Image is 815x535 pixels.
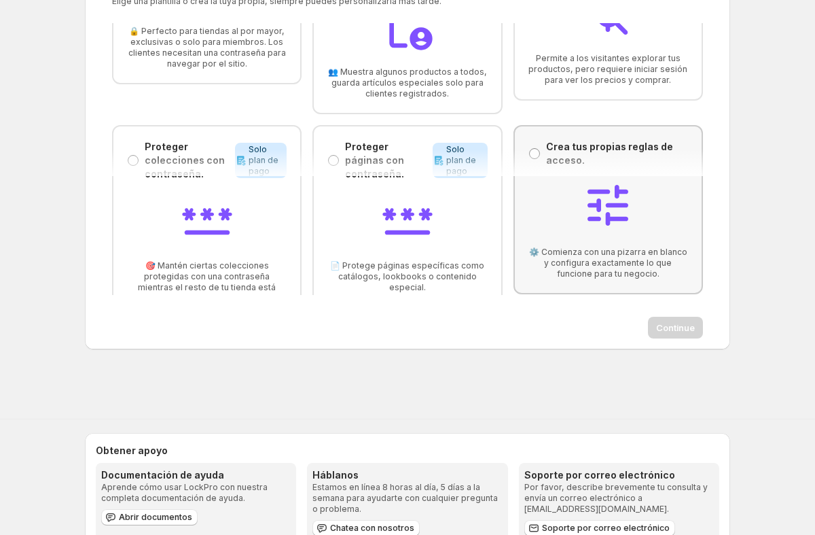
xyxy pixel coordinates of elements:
[542,523,670,534] span: Soporte por correo electrónico
[327,67,487,99] span: 👥 Muestra algunos productos a todos, guarda artículos especiales solo para clientes registrados.
[127,260,287,304] span: 🎯 Mantén ciertas colecciones protegidas con una contraseña mientras el resto de tu tienda está ab...
[127,26,287,69] span: 🔒 Perfecto para tiendas al por mayor, exclusivas o solo para miembros. Los clientes necesitan una...
[345,140,427,181] p: Proteger páginas con contraseña.
[312,468,502,482] h3: Háblanos
[101,468,291,482] h3: Documentación de ayuda
[528,247,688,279] span: ⚙️ Comienza con una pizarra en blanco y configura exactamente lo que funcione para tu negocio.
[96,444,719,458] h2: Obtener apoyo
[524,482,714,515] p: Por favor, describe brevemente tu consulta y envía un correo electrónico a [EMAIL_ADDRESS][DOMAIN...
[119,512,192,523] span: Abrir documentos
[145,140,230,181] p: Proteger colecciones con contraseña.
[524,468,714,482] h3: Soporte por correo electrónico
[380,192,435,246] img: Password-protect pages
[101,482,291,504] p: Aprende cómo usar LockPro con nuestra completa documentación de ayuda.
[330,523,414,534] span: Chatea con nosotros
[312,482,502,515] p: Estamos en línea 8 horas al día, 5 días a la semana para ayudarte con cualquier pregunta o problema.
[446,144,482,177] span: Solo plan de pago
[101,509,198,525] a: Abrir documentos
[327,260,487,293] span: 📄 Protege páginas específicas como catálogos, lookbooks o contenido especial.
[546,140,688,167] p: Crea tus propias reglas de acceso.
[249,144,281,177] span: Solo plan de pago
[528,53,688,86] span: Permite a los visitantes explorar tus productos, pero requiere iniciar sesión para ver los precio...
[180,192,234,246] img: Password-protect collections
[581,178,635,232] img: Build your own access rules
